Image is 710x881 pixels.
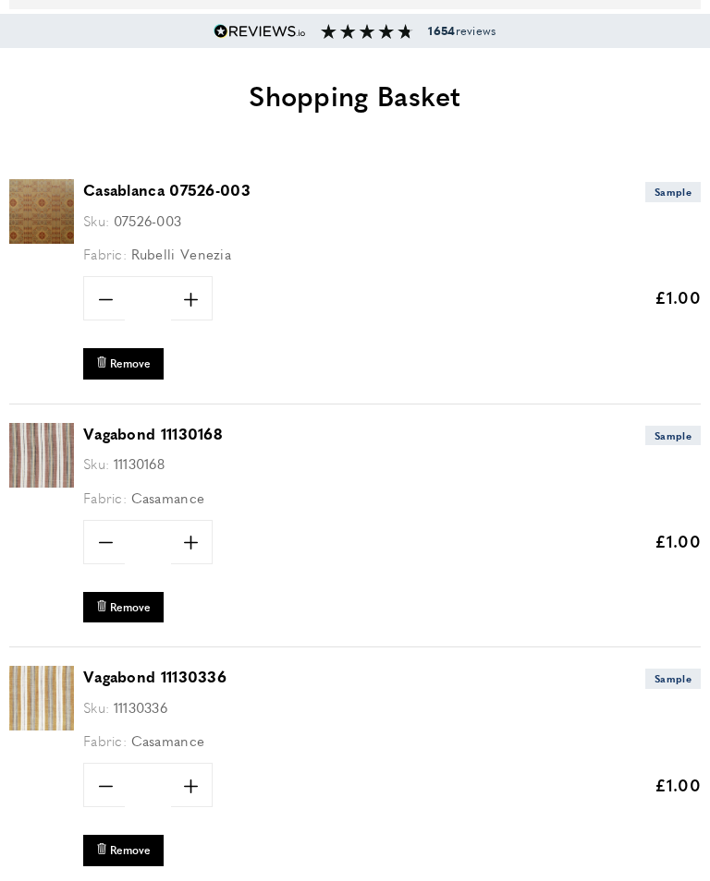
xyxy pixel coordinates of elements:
[83,423,222,444] a: Vagabond 11130168
[428,22,455,39] strong: 1654
[83,453,109,473] span: Sku:
[428,23,496,38] span: reviews
[131,488,205,507] span: Casamance
[645,669,701,688] span: Sample
[114,697,167,717] span: 11130336
[249,75,461,115] span: Shopping Basket
[83,244,127,263] span: Fabric:
[83,666,226,687] a: Vagabond 11130336
[9,475,74,490] a: Vagabond 11130168
[214,24,306,39] img: Reviews.io 5 stars
[9,666,74,730] img: Vagabond 11130336
[110,842,151,858] span: Remove
[114,211,182,230] a: 07526-003
[83,730,127,750] span: Fabric:
[321,24,413,39] img: Reviews section
[110,599,151,615] span: Remove
[9,718,74,733] a: Vagabond 11130336
[655,285,702,308] span: £1.00
[83,348,164,379] button: Remove Casablanca 07526-003
[83,697,109,717] span: Sku:
[655,773,702,796] span: £1.00
[83,488,127,507] span: Fabric:
[83,592,164,622] button: Remove Vagabond 11130168
[131,244,232,263] span: Rubelli Venezia
[645,182,701,201] span: Sample
[9,423,74,488] img: Vagabond 11130168
[645,426,701,445] span: Sample
[83,179,251,200] a: Casablanca 07526-003
[9,231,74,247] a: Casablanca 07526-003
[83,835,164,865] button: Remove Vagabond 11130336
[131,730,205,750] span: Casamance
[114,453,165,473] span: 11130168
[110,356,151,371] span: Remove
[83,211,109,230] span: Sku:
[9,179,74,244] img: Casablanca 07526-003
[655,529,702,552] span: £1.00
